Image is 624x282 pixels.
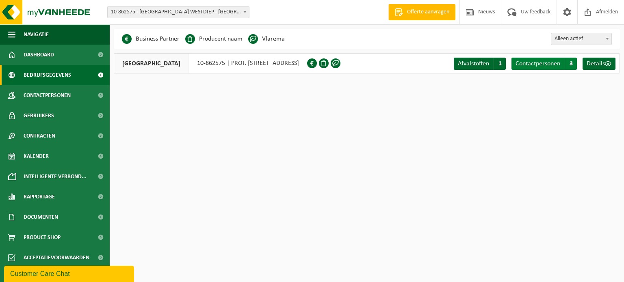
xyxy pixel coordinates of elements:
[185,33,243,45] li: Producent naam
[24,85,71,105] span: Contactpersonen
[4,264,136,282] iframe: chat widget
[587,60,605,67] span: Details
[248,33,285,45] li: Vlarema
[516,60,560,67] span: Contactpersonen
[24,126,55,146] span: Contracten
[114,53,307,73] div: 10-862575 | PROF. [STREET_ADDRESS]
[458,60,489,67] span: Afvalstoffen
[405,8,451,16] span: Offerte aanvragen
[122,33,180,45] li: Business Partner
[24,187,55,207] span: Rapportage
[494,58,506,70] span: 1
[114,54,189,73] span: [GEOGRAPHIC_DATA]
[108,6,249,18] span: 10-862575 - VRIJE LAGERE SCHOOL WESTDIEP - OOSTENDE
[24,105,54,126] span: Gebruikers
[388,4,455,20] a: Offerte aanvragen
[551,33,612,45] span: Alleen actief
[454,58,506,70] a: Afvalstoffen 1
[24,248,89,268] span: Acceptatievoorwaarden
[24,146,49,166] span: Kalender
[24,207,58,227] span: Documenten
[551,33,611,45] span: Alleen actief
[565,58,577,70] span: 3
[24,45,54,65] span: Dashboard
[24,227,61,248] span: Product Shop
[24,166,87,187] span: Intelligente verbond...
[583,58,615,70] a: Details
[107,6,249,18] span: 10-862575 - VRIJE LAGERE SCHOOL WESTDIEP - OOSTENDE
[24,65,71,85] span: Bedrijfsgegevens
[511,58,577,70] a: Contactpersonen 3
[24,24,49,45] span: Navigatie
